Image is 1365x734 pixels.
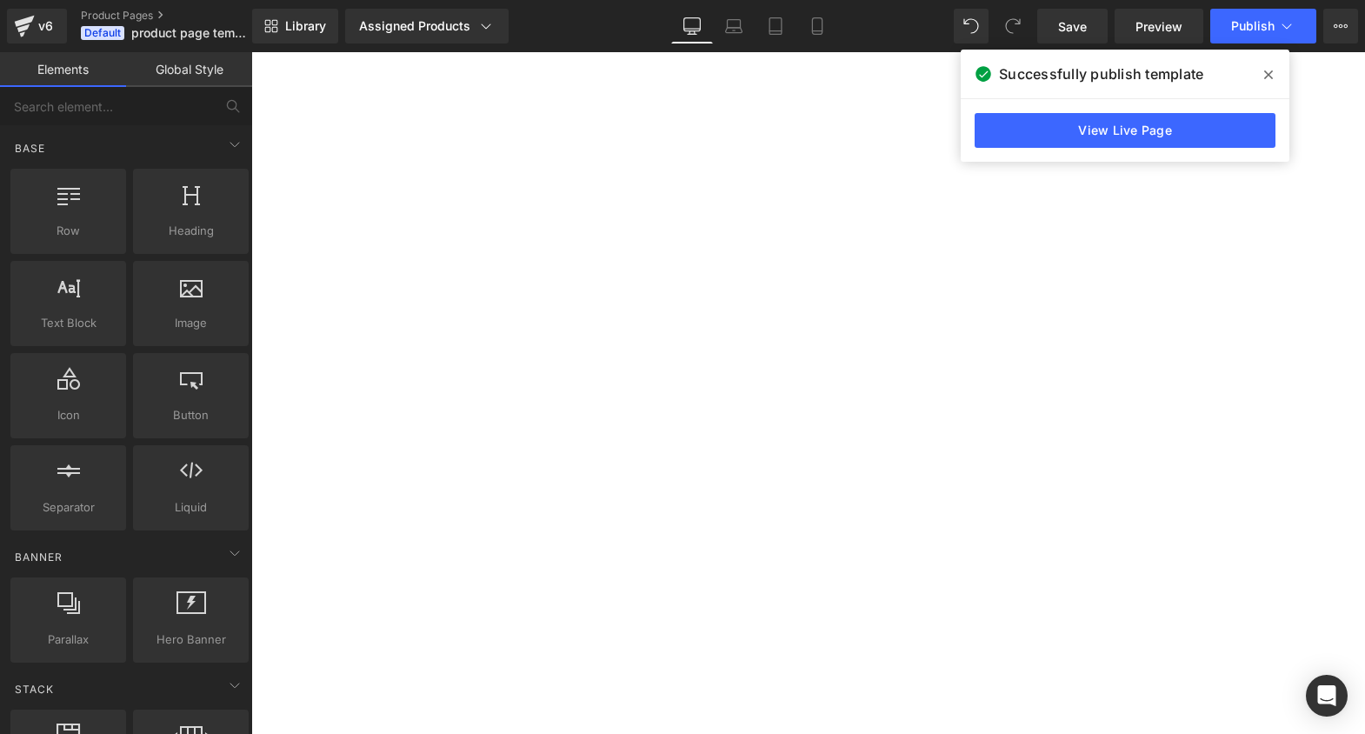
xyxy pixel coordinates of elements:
[954,9,989,43] button: Undo
[252,9,338,43] a: New Library
[1115,9,1203,43] a: Preview
[138,631,243,649] span: Hero Banner
[16,314,121,332] span: Text Block
[16,406,121,424] span: Icon
[999,63,1203,84] span: Successfully publish template
[138,498,243,517] span: Liquid
[975,113,1275,148] a: View Live Page
[16,631,121,649] span: Parallax
[755,9,796,43] a: Tablet
[1306,675,1348,717] div: Open Intercom Messenger
[126,52,252,87] a: Global Style
[359,17,495,35] div: Assigned Products
[1135,17,1182,36] span: Preview
[671,9,713,43] a: Desktop
[1231,19,1275,33] span: Publish
[138,406,243,424] span: Button
[796,9,838,43] a: Mobile
[13,681,56,697] span: Stack
[35,15,57,37] div: v6
[138,314,243,332] span: Image
[1210,9,1316,43] button: Publish
[995,9,1030,43] button: Redo
[16,498,121,517] span: Separator
[7,9,67,43] a: v6
[1323,9,1358,43] button: More
[13,549,64,565] span: Banner
[131,26,248,40] span: product page template
[1058,17,1087,36] span: Save
[13,140,47,157] span: Base
[713,9,755,43] a: Laptop
[138,222,243,240] span: Heading
[16,222,121,240] span: Row
[81,26,124,40] span: Default
[285,18,326,34] span: Library
[81,9,281,23] a: Product Pages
